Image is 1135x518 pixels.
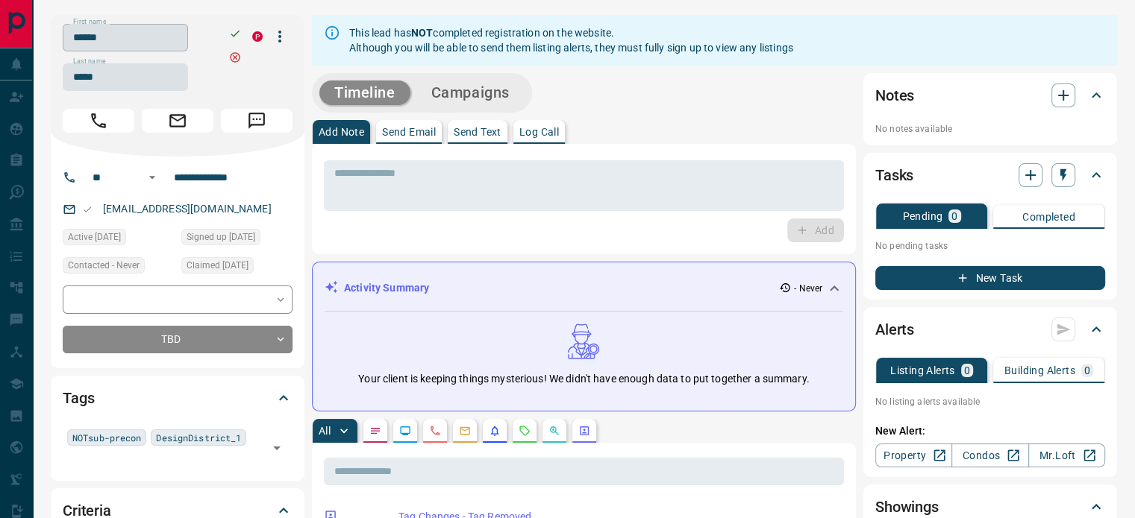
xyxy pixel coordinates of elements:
[875,78,1105,113] div: Notes
[344,280,429,296] p: Activity Summary
[875,235,1105,257] p: No pending tasks
[399,425,411,437] svg: Lead Browsing Activity
[319,127,364,137] p: Add Note
[548,425,560,437] svg: Opportunities
[72,430,141,445] span: NOTsub-precon
[416,80,525,105] button: Campaigns
[875,395,1105,408] p: No listing alerts available
[187,230,255,244] span: Signed up [DATE]
[63,386,94,410] h2: Tags
[1004,365,1075,376] p: Building Alerts
[794,282,822,295] p: - Never
[349,19,793,61] div: This lead has completed registration on the website. Although you will be able to send them listi...
[187,258,248,273] span: Claimed [DATE]
[875,312,1105,347] div: Alerts
[875,163,913,187] h2: Tasks
[902,211,942,221] p: Pending
[68,230,121,244] span: Active [DATE]
[63,326,293,353] div: TBD
[181,257,293,278] div: Sun Aug 15 2021
[964,365,970,376] p: 0
[73,17,106,27] label: First name
[578,425,590,437] svg: Agent Actions
[142,109,213,133] span: Email
[143,168,161,186] button: Open
[319,80,410,105] button: Timeline
[875,266,1105,290] button: New Task
[875,318,914,341] h2: Alerts
[63,109,134,133] span: Call
[875,83,914,107] h2: Notes
[429,425,441,437] svg: Calls
[181,229,293,250] div: Sun Aug 15 2021
[221,109,293,133] span: Message
[63,380,293,416] div: Tags
[951,443,1028,467] a: Condos
[875,423,1105,439] p: New Alert:
[73,57,106,66] label: Last name
[890,365,955,376] p: Listing Alerts
[875,122,1105,136] p: No notes available
[875,443,952,467] a: Property
[319,426,331,436] p: All
[358,371,809,387] p: Your client is keeping things mysterious! We didn't have enough data to put together a summary.
[519,127,559,137] p: Log Call
[103,203,272,215] a: [EMAIL_ADDRESS][DOMAIN_NAME]
[156,430,241,445] span: DesignDistrict_1
[875,157,1105,193] div: Tasks
[68,258,140,273] span: Contacted - Never
[1022,212,1075,222] p: Completed
[82,204,93,215] svg: Email Valid
[489,425,501,437] svg: Listing Alerts
[63,229,174,250] div: Sun Aug 15 2021
[1084,365,1090,376] p: 0
[454,127,501,137] p: Send Text
[325,274,843,302] div: Activity Summary- Never
[369,425,381,437] svg: Notes
[1028,443,1105,467] a: Mr.Loft
[252,31,263,42] div: property.ca
[411,27,433,39] strong: NOT
[519,425,531,437] svg: Requests
[382,127,436,137] p: Send Email
[459,425,471,437] svg: Emails
[951,211,957,221] p: 0
[266,438,287,458] button: Open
